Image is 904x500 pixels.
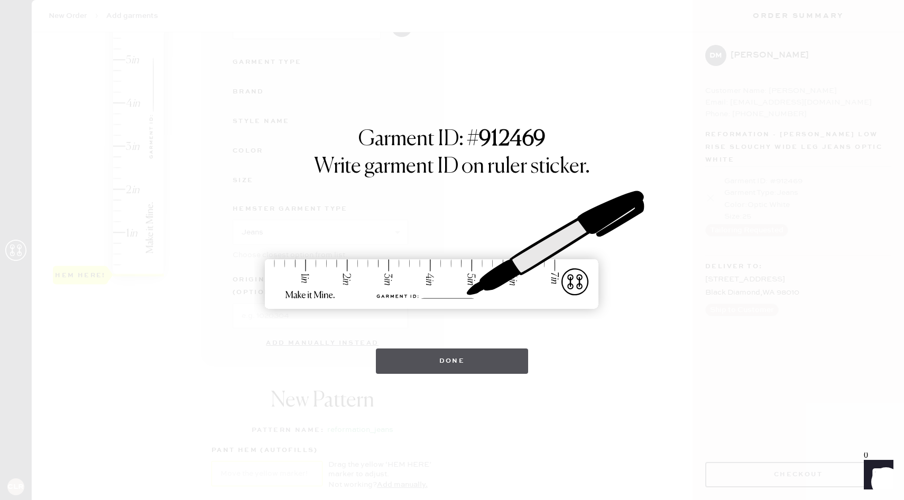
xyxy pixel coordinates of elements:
[479,129,546,150] strong: 912469
[854,452,899,498] iframe: Front Chat
[254,164,650,338] img: ruler-sticker-sharpie.svg
[376,348,529,374] button: Done
[358,127,546,154] h1: Garment ID: #
[314,154,590,180] h1: Write garment ID on ruler sticker.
